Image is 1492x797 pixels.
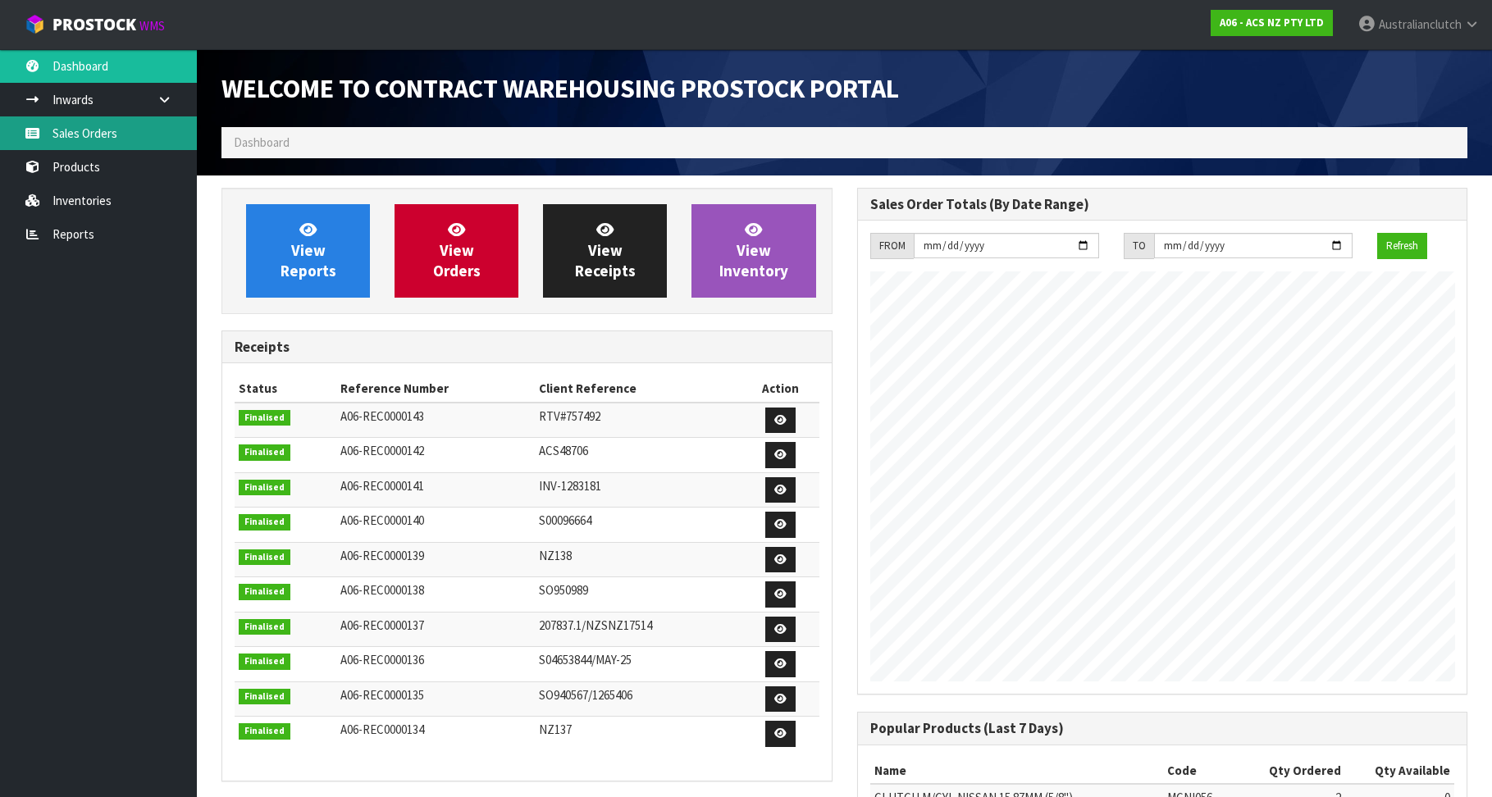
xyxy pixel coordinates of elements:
[433,220,481,281] span: View Orders
[239,723,290,740] span: Finalised
[239,654,290,670] span: Finalised
[239,689,290,705] span: Finalised
[870,758,1164,784] th: Name
[340,652,424,667] span: A06-REC0000136
[235,339,819,355] h3: Receipts
[221,71,899,105] span: Welcome to Contract Warehousing ProStock Portal
[25,14,45,34] img: cube-alt.png
[336,376,535,402] th: Reference Number
[239,619,290,635] span: Finalised
[340,408,424,424] span: A06-REC0000143
[539,478,601,494] span: INV-1283181
[1240,758,1345,784] th: Qty Ordered
[239,514,290,531] span: Finalised
[1220,16,1324,30] strong: A06 - ACS NZ PTY LTD
[719,220,788,281] span: View Inventory
[395,204,518,298] a: ViewOrders
[340,582,424,598] span: A06-REC0000138
[575,220,636,281] span: View Receipts
[742,376,819,402] th: Action
[340,548,424,563] span: A06-REC0000139
[691,204,815,298] a: ViewInventory
[139,18,165,34] small: WMS
[539,443,588,458] span: ACS48706
[539,408,600,424] span: RTV#757492
[535,376,742,402] th: Client Reference
[235,376,336,402] th: Status
[1163,758,1240,784] th: Code
[239,584,290,600] span: Finalised
[870,233,914,259] div: FROM
[239,480,290,496] span: Finalised
[1345,758,1454,784] th: Qty Available
[539,512,591,528] span: S00096664
[870,721,1455,736] h3: Popular Products (Last 7 Days)
[340,687,424,703] span: A06-REC0000135
[340,512,424,528] span: A06-REC0000140
[870,197,1455,212] h3: Sales Order Totals (By Date Range)
[281,220,336,281] span: View Reports
[239,410,290,426] span: Finalised
[539,687,632,703] span: SO940567/1265406
[539,548,572,563] span: NZ138
[234,134,290,150] span: Dashboard
[539,617,652,633] span: 207837.1/NZSNZ17514
[239,444,290,461] span: Finalised
[52,14,136,35] span: ProStock
[539,582,588,598] span: SO950989
[340,478,424,494] span: A06-REC0000141
[239,549,290,566] span: Finalised
[246,204,370,298] a: ViewReports
[539,652,632,667] span: S04653844/MAY-25
[543,204,667,298] a: ViewReceipts
[340,722,424,737] span: A06-REC0000134
[340,617,424,633] span: A06-REC0000137
[340,443,424,458] span: A06-REC0000142
[539,722,572,737] span: NZ137
[1377,233,1427,259] button: Refresh
[1379,16,1462,32] span: Australianclutch
[1124,233,1154,259] div: TO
